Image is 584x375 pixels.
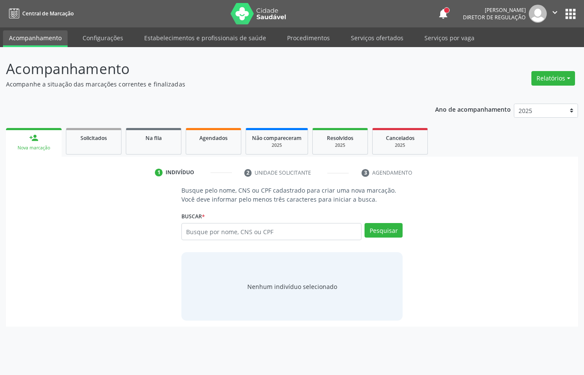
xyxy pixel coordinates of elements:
[22,10,74,17] span: Central de Marcação
[247,282,337,291] div: Nenhum indivíduo selecionado
[563,6,578,21] button: apps
[29,133,39,143] div: person_add
[550,8,560,17] i: 
[6,58,406,80] p: Acompanhamento
[199,134,228,142] span: Agendados
[181,186,403,204] p: Busque pelo nome, CNS ou CPF cadastrado para criar uma nova marcação. Você deve informar pelo men...
[80,134,107,142] span: Solicitados
[252,142,302,149] div: 2025
[155,169,163,176] div: 1
[12,145,56,151] div: Nova marcação
[418,30,480,45] a: Serviços por vaga
[463,6,526,14] div: [PERSON_NAME]
[547,5,563,23] button: 
[6,80,406,89] p: Acompanhe a situação das marcações correntes e finalizadas
[386,134,415,142] span: Cancelados
[319,142,362,149] div: 2025
[181,223,362,240] input: Busque por nome, CNS ou CPF
[529,5,547,23] img: img
[531,71,575,86] button: Relatórios
[3,30,68,47] a: Acompanhamento
[345,30,409,45] a: Serviços ofertados
[181,210,205,223] label: Buscar
[463,14,526,21] span: Diretor de regulação
[145,134,162,142] span: Na fila
[327,134,353,142] span: Resolvidos
[435,104,511,114] p: Ano de acompanhamento
[437,8,449,20] button: notifications
[166,169,194,176] div: Indivíduo
[77,30,129,45] a: Configurações
[6,6,74,21] a: Central de Marcação
[138,30,272,45] a: Estabelecimentos e profissionais de saúde
[379,142,421,149] div: 2025
[252,134,302,142] span: Não compareceram
[365,223,403,238] button: Pesquisar
[281,30,336,45] a: Procedimentos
